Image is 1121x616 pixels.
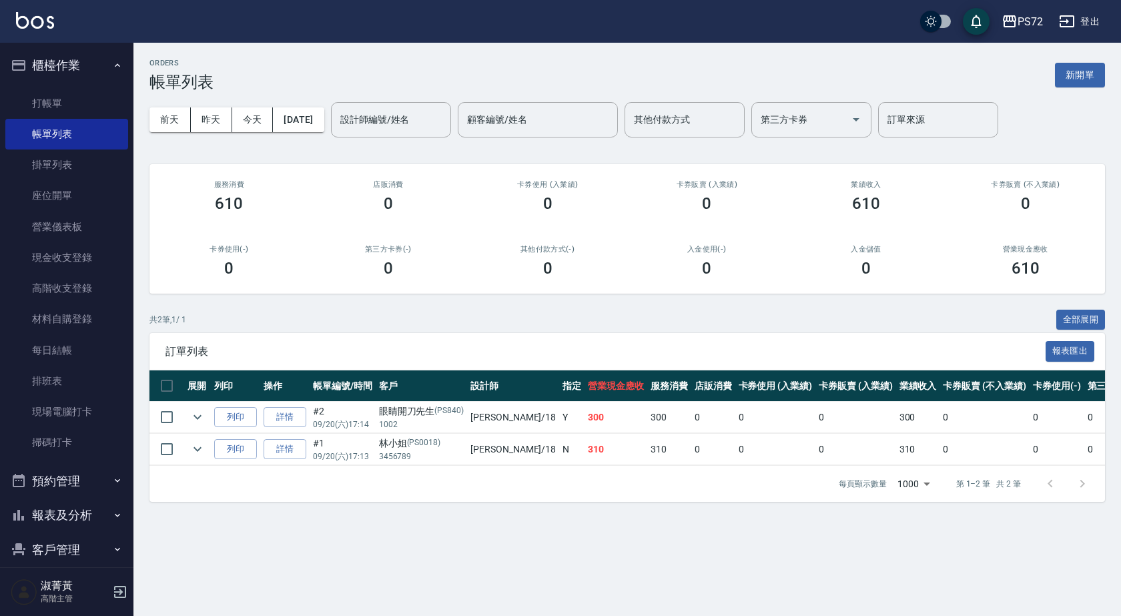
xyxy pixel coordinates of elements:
[896,370,940,402] th: 業績收入
[1056,310,1106,330] button: 全部展開
[5,180,128,211] a: 座位開單
[647,402,691,433] td: 300
[5,119,128,149] a: 帳單列表
[643,245,771,254] h2: 入金使用(-)
[845,109,867,130] button: Open
[647,434,691,465] td: 310
[149,59,214,67] h2: ORDERS
[5,567,128,601] button: 員工及薪資
[484,245,611,254] h2: 其他付款方式(-)
[559,402,585,433] td: Y
[264,439,306,460] a: 詳情
[188,407,208,427] button: expand row
[896,402,940,433] td: 300
[467,434,559,465] td: [PERSON_NAME] /18
[5,335,128,366] a: 每日結帳
[1046,341,1095,362] button: 報表匯出
[165,345,1046,358] span: 訂單列表
[940,370,1029,402] th: 卡券販賣 (不入業績)
[735,434,816,465] td: 0
[384,259,393,278] h3: 0
[735,370,816,402] th: 卡券使用 (入業績)
[384,194,393,213] h3: 0
[962,245,1089,254] h2: 營業現金應收
[165,245,293,254] h2: 卡券使用(-)
[643,180,771,189] h2: 卡券販賣 (入業績)
[5,427,128,458] a: 掃碼打卡
[188,439,208,459] button: expand row
[803,245,930,254] h2: 入金儲值
[585,370,647,402] th: 營業現金應收
[735,402,816,433] td: 0
[815,434,896,465] td: 0
[892,466,935,502] div: 1000
[5,48,128,83] button: 櫃檯作業
[5,396,128,427] a: 現場電腦打卡
[839,478,887,490] p: 每頁顯示數量
[1054,9,1105,34] button: 登出
[691,434,735,465] td: 0
[803,180,930,189] h2: 業績收入
[5,533,128,567] button: 客戶管理
[165,180,293,189] h3: 服務消費
[691,370,735,402] th: 店販消費
[16,12,54,29] img: Logo
[1030,402,1084,433] td: 0
[467,402,559,433] td: [PERSON_NAME] /18
[41,579,109,593] h5: 淑菁黃
[585,402,647,433] td: 300
[940,434,1029,465] td: 0
[260,370,310,402] th: 操作
[815,370,896,402] th: 卡券販賣 (入業績)
[543,259,552,278] h3: 0
[149,107,191,132] button: 前天
[1046,344,1095,357] a: 報表匯出
[861,259,871,278] h3: 0
[962,180,1089,189] h2: 卡券販賣 (不入業績)
[543,194,552,213] h3: 0
[559,434,585,465] td: N
[41,593,109,605] p: 高階主管
[214,407,257,428] button: 列印
[1055,63,1105,87] button: 新開單
[467,370,559,402] th: 設計師
[379,404,464,418] div: 眼睛開刀先生
[956,478,1021,490] p: 第 1–2 筆 共 2 筆
[940,402,1029,433] td: 0
[815,402,896,433] td: 0
[691,402,735,433] td: 0
[376,370,467,402] th: 客戶
[647,370,691,402] th: 服務消費
[702,259,711,278] h3: 0
[379,418,464,430] p: 1002
[149,314,186,326] p: 共 2 筆, 1 / 1
[325,245,452,254] h2: 第三方卡券(-)
[215,194,243,213] h3: 610
[313,450,372,463] p: 09/20 (六) 17:13
[996,8,1048,35] button: PS72
[273,107,324,132] button: [DATE]
[191,107,232,132] button: 昨天
[559,370,585,402] th: 指定
[5,242,128,273] a: 現金收支登錄
[149,73,214,91] h3: 帳單列表
[11,579,37,605] img: Person
[224,259,234,278] h3: 0
[310,434,376,465] td: #1
[1012,259,1040,278] h3: 610
[1055,68,1105,81] a: 新開單
[232,107,274,132] button: 今天
[5,212,128,242] a: 營業儀表板
[896,434,940,465] td: 310
[852,194,880,213] h3: 610
[5,304,128,334] a: 材料自購登錄
[214,439,257,460] button: 列印
[1021,194,1030,213] h3: 0
[1030,434,1084,465] td: 0
[325,180,452,189] h2: 店販消費
[1030,370,1084,402] th: 卡券使用(-)
[184,370,211,402] th: 展開
[379,450,464,463] p: 3456789
[1018,13,1043,30] div: PS72
[379,436,464,450] div: 林小姐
